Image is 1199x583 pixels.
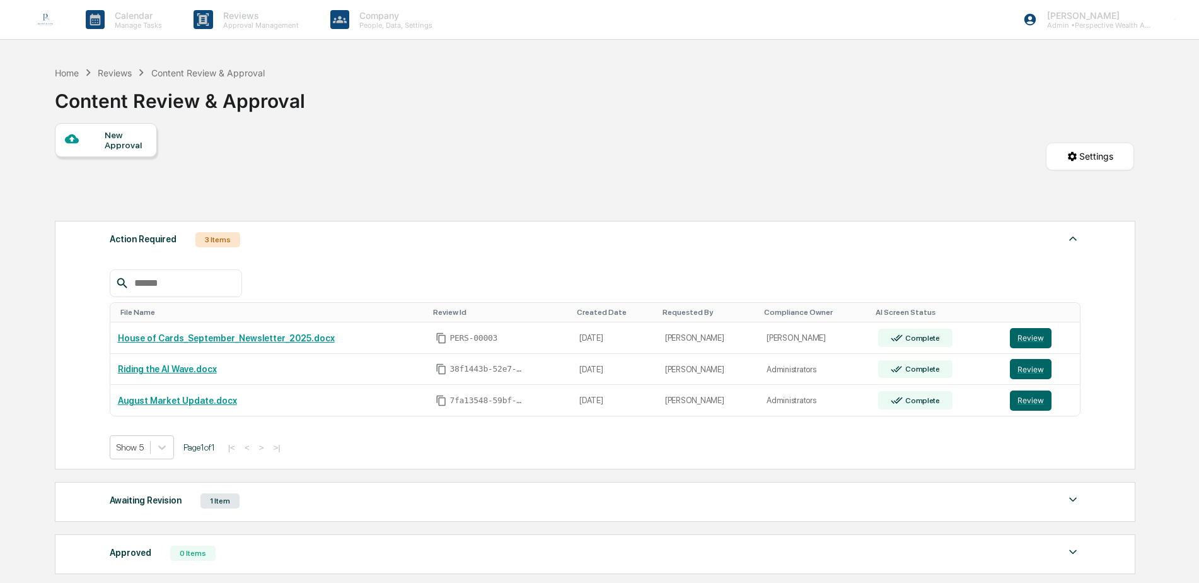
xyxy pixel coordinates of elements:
a: Riding the AI Wave.docx [118,364,217,374]
a: Review [1010,391,1073,411]
a: August Market Update.docx [118,396,237,406]
div: 3 Items [195,232,240,247]
button: |< [224,442,239,453]
span: Copy Id [436,363,447,375]
button: Review [1010,328,1051,348]
span: Copy Id [436,333,447,344]
p: Admin • Perspective Wealth Advisors [1037,21,1154,30]
span: PERS-00003 [449,333,497,343]
td: [PERSON_NAME] [657,385,759,416]
div: Toggle SortBy [764,308,866,317]
span: 7fa13548-59bf-488d-875f-e8b335c031e4 [449,396,525,406]
div: Toggle SortBy [120,308,424,317]
span: 38f1443b-52e7-47a9-bab4-fa2bc37317dc [449,364,525,374]
div: Action Required [110,231,177,247]
img: caret [1065,231,1080,246]
span: Page 1 of 1 [183,442,215,452]
div: Awaiting Revision [110,492,182,509]
button: < [241,442,253,453]
p: People, Data, Settings [349,21,439,30]
button: > [255,442,268,453]
div: Home [55,68,79,78]
td: [PERSON_NAME] [657,354,759,386]
p: Calendar [105,10,168,21]
div: 1 Item [200,493,240,509]
img: caret [1065,492,1080,507]
div: Toggle SortBy [663,308,754,317]
p: Company [349,10,439,21]
button: Review [1010,391,1051,411]
div: Complete [903,396,940,405]
div: Content Review & Approval [55,79,305,112]
div: Toggle SortBy [876,308,997,317]
button: Review [1010,359,1051,379]
span: Copy Id [436,395,447,406]
p: Manage Tasks [105,21,168,30]
td: [PERSON_NAME] [759,322,871,354]
a: Review [1010,328,1073,348]
img: logo [30,4,61,35]
td: [DATE] [572,322,657,354]
a: Review [1010,359,1073,379]
div: Complete [903,365,940,374]
p: [PERSON_NAME] [1037,10,1154,21]
iframe: Open customer support [1159,541,1193,575]
p: Reviews [213,10,305,21]
td: [PERSON_NAME] [657,322,759,354]
button: >| [269,442,284,453]
td: [DATE] [572,354,657,386]
p: Approval Management [213,21,305,30]
div: Approved [110,545,151,561]
div: Toggle SortBy [577,308,652,317]
button: Settings [1046,143,1134,170]
a: House of Cards_September_Newsletter_2025.docx [118,333,335,343]
div: Complete [903,334,940,343]
td: Administrators [759,385,871,416]
div: Toggle SortBy [433,308,567,317]
div: New Approval [105,130,147,150]
div: 0 Items [170,546,216,561]
td: [DATE] [572,385,657,416]
div: Content Review & Approval [151,68,265,78]
div: Reviews [98,68,132,78]
img: caret [1065,545,1080,560]
div: Toggle SortBy [1012,308,1075,317]
td: Administrators [759,354,871,386]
